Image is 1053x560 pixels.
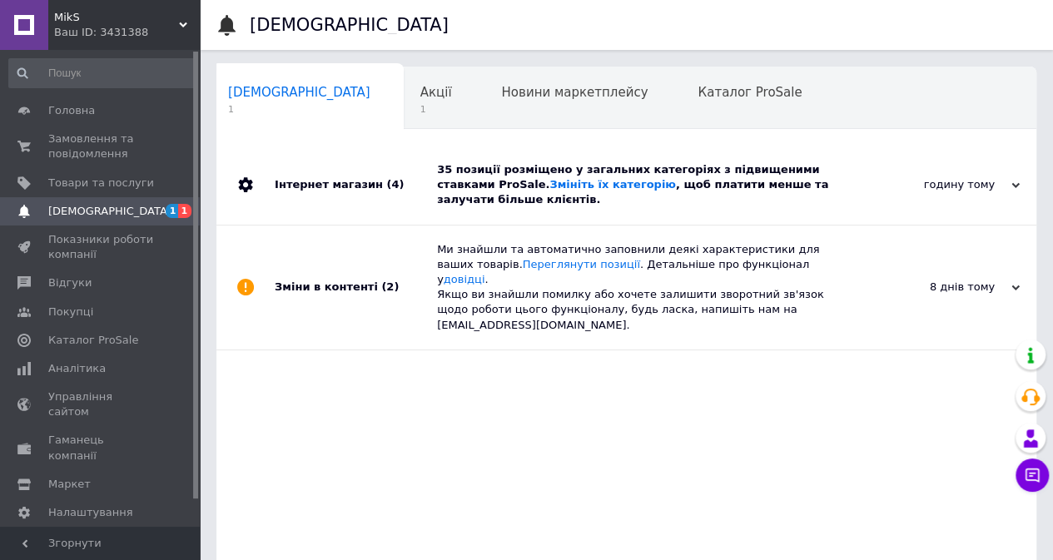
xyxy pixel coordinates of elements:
[275,225,437,349] div: Зміни в контенті
[48,275,92,290] span: Відгуки
[381,280,399,293] span: (2)
[420,85,452,100] span: Акції
[48,505,133,520] span: Налаштування
[48,176,154,191] span: Товари та послуги
[48,333,138,348] span: Каталог ProSale
[501,85,648,100] span: Новини маркетплейсу
[250,15,449,35] h1: [DEMOGRAPHIC_DATA]
[228,103,370,116] span: 1
[853,280,1020,295] div: 8 днів тому
[523,258,640,270] a: Переглянути позиції
[444,273,485,285] a: довідці
[48,131,154,161] span: Замовлення та повідомлення
[48,103,95,118] span: Головна
[48,232,154,262] span: Показники роботи компанії
[8,58,196,88] input: Пошук
[48,477,91,492] span: Маркет
[48,361,106,376] span: Аналітика
[853,177,1020,192] div: годину тому
[178,204,191,218] span: 1
[275,146,437,225] div: Інтернет магазин
[48,389,154,419] span: Управління сайтом
[1016,458,1049,492] button: Чат з покупцем
[54,25,200,40] div: Ваш ID: 3431388
[54,10,179,25] span: MikS
[48,305,93,320] span: Покупці
[698,85,802,100] span: Каталог ProSale
[228,85,370,100] span: [DEMOGRAPHIC_DATA]
[420,103,452,116] span: 1
[48,204,171,219] span: [DEMOGRAPHIC_DATA]
[437,242,853,333] div: Ми знайшли та автоматично заповнили деякі характеристики для ваших товарів. . Детальніше про функ...
[166,204,179,218] span: 1
[48,433,154,463] span: Гаманець компанії
[437,162,853,208] div: 35 позиції розміщено у загальних категоріях з підвищеними ставками ProSale. , щоб платити менше т...
[386,178,404,191] span: (4)
[549,178,675,191] a: Змініть їх категорію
